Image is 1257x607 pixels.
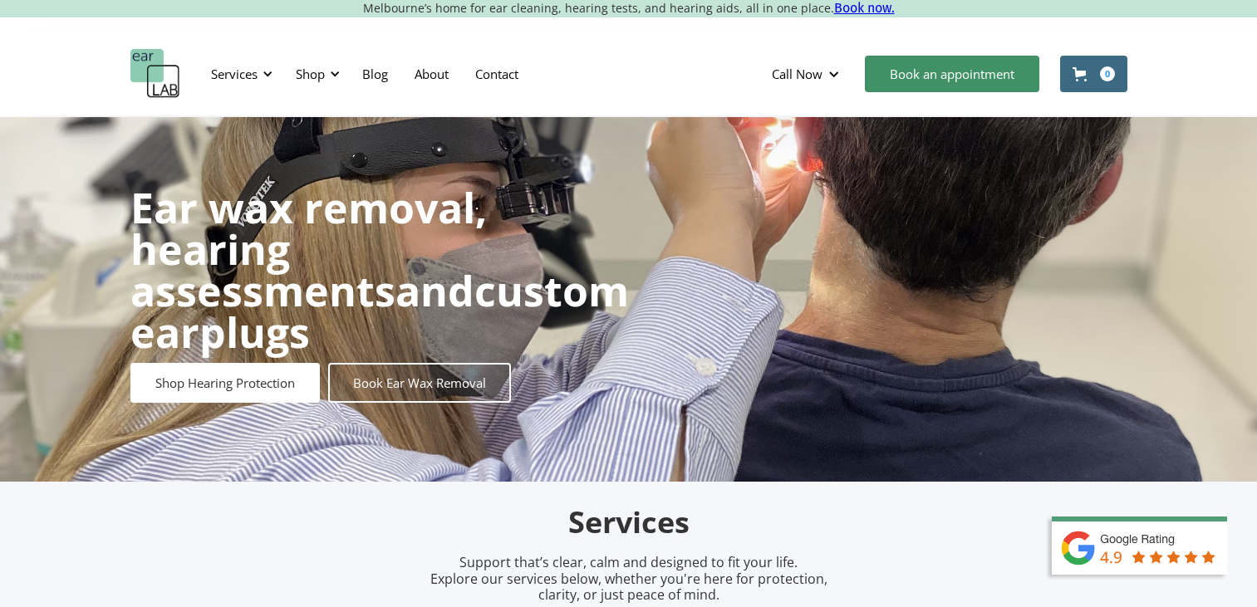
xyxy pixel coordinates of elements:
[1100,66,1115,81] div: 0
[130,262,629,360] strong: custom earplugs
[865,56,1039,92] a: Book an appointment
[211,66,258,82] div: Services
[238,503,1019,542] h2: Services
[772,66,822,82] div: Call Now
[286,49,345,99] div: Shop
[296,66,325,82] div: Shop
[462,50,532,98] a: Contact
[130,363,320,403] a: Shop Hearing Protection
[130,179,487,319] strong: Ear wax removal, hearing assessments
[349,50,401,98] a: Blog
[328,363,511,403] a: Book Ear Wax Removal
[401,50,462,98] a: About
[409,555,849,603] p: Support that’s clear, calm and designed to fit your life. Explore our services below, whether you...
[759,49,857,99] div: Call Now
[130,49,180,99] a: home
[201,49,277,99] div: Services
[130,187,629,353] h1: and
[1060,56,1127,92] a: Open cart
